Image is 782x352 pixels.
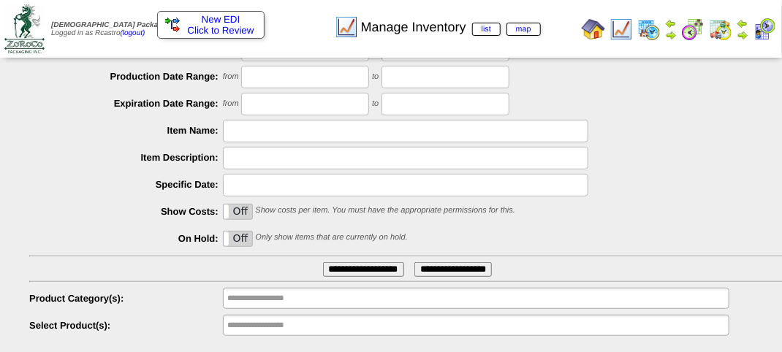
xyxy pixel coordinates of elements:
[255,234,407,242] span: Only show items that are currently on hold.
[737,18,748,29] img: arrowleft.gif
[121,29,145,37] a: (logout)
[372,73,379,82] span: to
[637,18,661,41] img: calendarprod.gif
[165,25,257,36] span: Click to Review
[29,179,223,190] label: Specific Date:
[165,18,180,32] img: ediSmall.gif
[51,21,173,29] span: [DEMOGRAPHIC_DATA] Packaging
[223,100,239,109] span: from
[29,152,223,163] label: Item Description:
[29,98,223,109] label: Expiration Date Range:
[29,233,223,244] label: On Hold:
[372,100,379,109] span: to
[753,18,776,41] img: calendarcustomer.gif
[224,232,252,246] label: Off
[665,18,677,29] img: arrowleft.gif
[255,207,515,215] span: Show costs per item. You must have the appropriate permissions for this.
[202,14,240,25] span: New EDI
[737,29,748,41] img: arrowright.gif
[29,125,223,136] label: Item Name:
[29,71,223,82] label: Production Date Range:
[709,18,732,41] img: calendarinout.gif
[29,320,223,331] label: Select Product(s):
[335,15,358,39] img: line_graph.gif
[506,23,541,36] a: map
[165,14,257,36] a: New EDI Click to Review
[29,293,223,304] label: Product Category(s):
[361,20,541,35] span: Manage Inventory
[681,18,705,41] img: calendarblend.gif
[4,4,45,53] img: zoroco-logo-small.webp
[472,23,501,36] a: list
[223,204,253,220] div: OnOff
[223,231,253,247] div: OnOff
[29,206,223,217] label: Show Costs:
[223,73,239,82] span: from
[665,29,677,41] img: arrowright.gif
[610,18,633,41] img: line_graph.gif
[224,204,252,219] label: Off
[51,21,173,37] span: Logged in as Rcastro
